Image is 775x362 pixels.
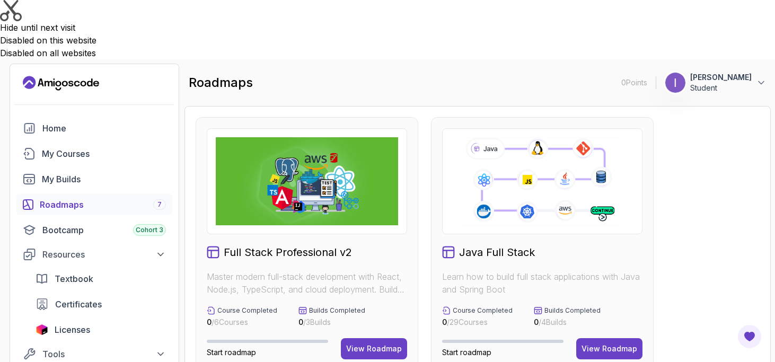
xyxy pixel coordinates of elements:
div: My Courses [42,147,166,160]
span: 0 [207,317,212,326]
span: Start roadmap [207,348,256,357]
span: Textbook [55,272,93,285]
span: 0 [298,317,303,326]
a: home [16,118,172,139]
iframe: chat widget [730,320,764,351]
p: [PERSON_NAME] [690,72,752,83]
p: Course Completed [217,306,277,315]
span: 0 [534,317,539,326]
div: View Roadmap [582,343,637,354]
button: View Roadmap [576,338,642,359]
p: Builds Completed [544,306,601,315]
span: 0 [442,317,447,326]
img: user profile image [665,73,685,93]
a: licenses [29,319,172,340]
img: Full Stack Professional v2 [216,137,398,225]
p: / 29 Courses [442,317,513,328]
img: jetbrains icon [36,324,48,335]
div: Roadmaps [40,198,166,211]
a: roadmaps [16,194,172,215]
a: builds [16,169,172,190]
p: Builds Completed [309,306,365,315]
h2: Full Stack Professional v2 [224,245,352,260]
button: Resources [16,245,172,264]
a: textbook [29,268,172,289]
span: Certificates [55,298,102,311]
h2: roadmaps [189,74,253,91]
span: 7 [157,200,162,209]
span: Licenses [55,323,90,336]
p: Student [690,83,752,93]
span: Start roadmap [442,348,491,357]
p: / 4 Builds [534,317,601,328]
p: Learn how to build full stack applications with Java and Spring Boot [442,270,642,296]
div: Resources [42,248,166,261]
p: Course Completed [453,306,513,315]
p: Master modern full-stack development with React, Node.js, TypeScript, and cloud deployment. Build... [207,270,407,296]
a: bootcamp [16,219,172,241]
button: user profile image[PERSON_NAME]Student [665,72,767,93]
div: Tools [42,348,166,360]
a: certificates [29,294,172,315]
p: 0 Points [621,77,647,88]
div: Bootcamp [42,224,166,236]
div: My Builds [42,173,166,186]
div: Home [42,122,166,135]
div: View Roadmap [346,343,402,354]
h2: Java Full Stack [459,245,535,260]
p: / 3 Builds [298,317,365,328]
button: View Roadmap [341,338,407,359]
span: Cohort 3 [136,226,163,234]
a: courses [16,143,172,164]
iframe: chat widget [574,94,764,314]
a: Landing page [23,75,99,92]
p: / 6 Courses [207,317,277,328]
